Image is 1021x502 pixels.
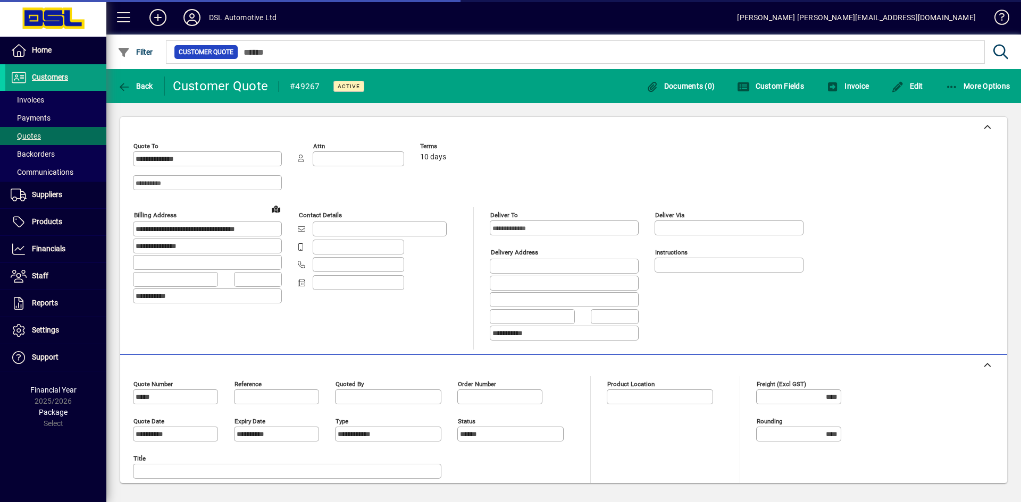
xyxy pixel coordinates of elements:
[133,380,173,387] mat-label: Quote number
[420,153,446,161] span: 10 days
[490,211,518,219] mat-label: Deliver To
[336,380,364,387] mat-label: Quoted by
[891,82,923,90] span: Edit
[889,76,926,96] button: Edit
[39,408,68,416] span: Package
[32,244,65,253] span: Financials
[5,145,106,163] a: Backorders
[11,96,44,104] span: Invoices
[115,76,156,96] button: Back
[133,454,146,462] mat-label: Title
[141,8,175,27] button: Add
[32,190,62,199] span: Suppliers
[5,127,106,145] a: Quotes
[32,326,59,334] span: Settings
[5,91,106,109] a: Invoices
[458,380,496,387] mat-label: Order number
[5,209,106,235] a: Products
[986,2,1008,37] a: Knowledge Base
[458,417,475,424] mat-label: Status
[106,76,165,96] app-page-header-button: Back
[826,82,869,90] span: Invoice
[11,114,51,122] span: Payments
[5,109,106,127] a: Payments
[757,417,782,424] mat-label: Rounding
[133,417,164,424] mat-label: Quote date
[607,380,655,387] mat-label: Product location
[734,76,807,96] button: Custom Fields
[290,78,320,95] div: #49267
[824,76,872,96] button: Invoice
[173,78,269,95] div: Customer Quote
[5,182,106,208] a: Suppliers
[5,290,106,317] a: Reports
[945,82,1010,90] span: More Options
[11,132,41,140] span: Quotes
[32,217,62,226] span: Products
[737,9,976,26] div: [PERSON_NAME] [PERSON_NAME][EMAIL_ADDRESS][DOMAIN_NAME]
[32,73,68,81] span: Customers
[11,168,73,176] span: Communications
[175,8,209,27] button: Profile
[30,386,77,394] span: Financial Year
[313,142,325,150] mat-label: Attn
[32,353,58,361] span: Support
[655,249,688,256] mat-label: Instructions
[32,271,48,280] span: Staff
[115,42,156,62] button: Filter
[32,46,52,54] span: Home
[5,317,106,344] a: Settings
[235,417,265,424] mat-label: Expiry date
[118,48,153,56] span: Filter
[646,82,715,90] span: Documents (0)
[336,417,348,424] mat-label: Type
[267,200,284,217] a: View on map
[943,76,1013,96] button: More Options
[338,83,360,90] span: Active
[655,211,684,219] mat-label: Deliver via
[5,236,106,262] a: Financials
[133,142,158,150] mat-label: Quote To
[5,344,106,371] a: Support
[179,47,233,57] span: Customer Quote
[5,37,106,64] a: Home
[737,82,804,90] span: Custom Fields
[235,380,262,387] mat-label: Reference
[209,9,277,26] div: DSL Automotive Ltd
[5,263,106,290] a: Staff
[118,82,153,90] span: Back
[11,150,55,158] span: Backorders
[757,380,806,387] mat-label: Freight (excl GST)
[5,163,106,181] a: Communications
[420,143,484,150] span: Terms
[643,76,717,96] button: Documents (0)
[32,299,58,307] span: Reports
